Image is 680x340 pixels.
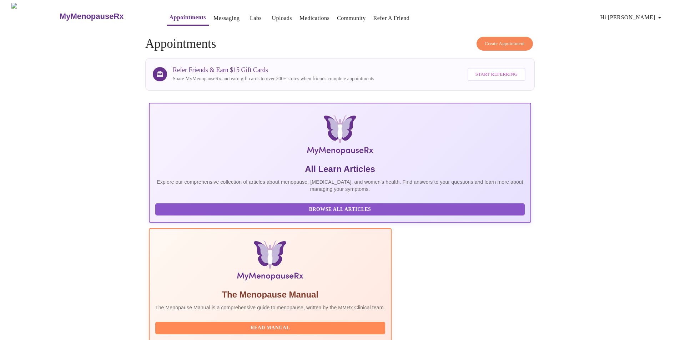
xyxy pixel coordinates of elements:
span: Browse All Articles [162,205,518,214]
button: Start Referring [468,68,525,81]
a: Medications [299,13,329,23]
span: Hi [PERSON_NAME] [600,12,664,22]
a: Read Manual [155,324,387,330]
button: Labs [244,11,267,25]
a: Refer a Friend [373,13,410,23]
img: MyMenopauseRx Logo [11,3,59,30]
a: MyMenopauseRx [59,4,152,29]
a: Start Referring [466,64,527,85]
span: Read Manual [162,324,378,333]
button: Browse All Articles [155,203,525,216]
img: Menopause Manual [192,240,348,283]
button: Create Appointment [477,37,533,51]
button: Uploads [269,11,295,25]
a: Browse All Articles [155,206,527,212]
a: Community [337,13,366,23]
a: Appointments [170,12,206,22]
button: Appointments [167,10,209,26]
h5: All Learn Articles [155,163,525,175]
p: The Menopause Manual is a comprehensive guide to menopause, written by the MMRx Clinical team. [155,304,385,311]
h4: Appointments [145,37,535,51]
p: Share MyMenopauseRx and earn gift cards to over 200+ stores when friends complete appointments [173,75,374,82]
button: Community [334,11,369,25]
a: Labs [250,13,262,23]
a: Messaging [213,13,240,23]
p: Explore our comprehensive collection of articles about menopause, [MEDICAL_DATA], and women's hea... [155,178,525,193]
button: Messaging [211,11,242,25]
a: Uploads [272,13,292,23]
h3: Refer Friends & Earn $15 Gift Cards [173,66,374,74]
button: Refer a Friend [371,11,413,25]
span: Start Referring [475,70,518,78]
button: Hi [PERSON_NAME] [598,10,667,25]
button: Read Manual [155,322,385,334]
h5: The Menopause Manual [155,289,385,300]
button: Medications [297,11,332,25]
span: Create Appointment [485,40,525,48]
h3: MyMenopauseRx [60,12,124,21]
img: MyMenopauseRx Logo [213,115,467,158]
